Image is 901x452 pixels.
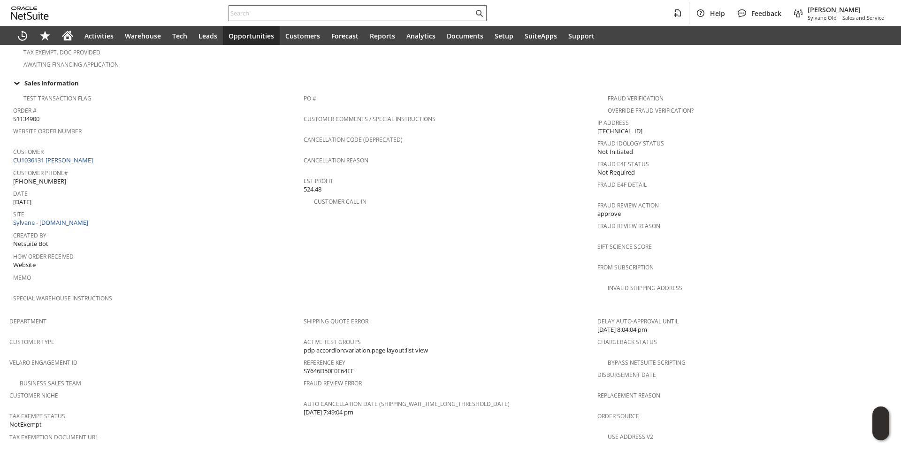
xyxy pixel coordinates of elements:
[597,371,656,379] a: Disbursement Date
[495,31,513,40] span: Setup
[608,107,694,115] a: Override Fraud Verification?
[280,26,326,45] a: Customers
[9,359,77,367] a: Velaro Engagement ID
[304,346,428,355] span: pdp accordion:variation,page layout:list view
[9,77,892,89] td: Sales Information
[597,243,652,251] a: Sift Science Score
[9,433,98,441] a: Tax Exemption Document URL
[13,127,82,135] a: Website Order Number
[519,26,563,45] a: SuiteApps
[304,136,403,144] a: Cancellation Code (deprecated)
[326,26,364,45] a: Forecast
[285,31,320,40] span: Customers
[9,338,54,346] a: Customer Type
[597,168,635,177] span: Not Required
[13,239,48,248] span: Netsuite Bot
[872,424,889,441] span: Oracle Guided Learning Widget. To move around, please hold and drag
[23,61,119,69] a: Awaiting Financing Application
[20,379,81,387] a: Business Sales Team
[193,26,223,45] a: Leads
[608,94,664,102] a: Fraud Verification
[13,260,36,269] span: Website
[13,156,95,164] a: CU1036131 [PERSON_NAME]
[9,412,65,420] a: Tax Exempt Status
[125,31,161,40] span: Warehouse
[304,177,333,185] a: Est Profit
[172,31,187,40] span: Tech
[447,31,483,40] span: Documents
[597,201,659,209] a: Fraud Review Action
[473,8,485,19] svg: Search
[9,420,42,429] span: NotExempt
[597,338,657,346] a: Chargeback Status
[34,26,56,45] div: Shortcuts
[441,26,489,45] a: Documents
[56,26,79,45] a: Home
[370,31,395,40] span: Reports
[62,30,73,41] svg: Home
[608,433,653,441] a: Use Address V2
[331,31,359,40] span: Forecast
[597,222,660,230] a: Fraud Review Reason
[304,367,354,375] span: SY646D50F0E64EF
[304,94,316,102] a: PO #
[608,359,686,367] a: Bypass NetSuite Scripting
[563,26,600,45] a: Support
[13,231,46,239] a: Created By
[79,26,119,45] a: Activities
[406,31,435,40] span: Analytics
[9,391,58,399] a: Customer Niche
[872,406,889,440] iframe: Click here to launch Oracle Guided Learning Help Panel
[13,218,91,227] a: Sylvane - [DOMAIN_NAME]
[597,209,621,218] span: approve
[401,26,441,45] a: Analytics
[13,177,66,186] span: [PHONE_NUMBER]
[304,317,368,325] a: Shipping Quote Error
[608,284,682,292] a: Invalid Shipping Address
[13,115,39,123] span: S1134900
[597,181,647,189] a: Fraud E4F Detail
[13,274,31,282] a: Memo
[597,391,660,399] a: Replacement reason
[13,210,24,218] a: Site
[229,31,274,40] span: Opportunities
[489,26,519,45] a: Setup
[304,115,435,123] a: Customer Comments / Special Instructions
[13,148,44,156] a: Customer
[597,160,649,168] a: Fraud E4F Status
[304,156,368,164] a: Cancellation Reason
[11,26,34,45] a: Recent Records
[525,31,557,40] span: SuiteApps
[597,127,642,136] span: [TECHNICAL_ID]
[597,139,664,147] a: Fraud Idology Status
[304,400,510,408] a: Auto Cancellation Date (shipping_wait_time_long_threshold_date)
[223,26,280,45] a: Opportunities
[9,77,888,89] div: Sales Information
[199,31,217,40] span: Leads
[84,31,114,40] span: Activities
[808,14,837,21] span: Sylvane Old
[13,190,28,198] a: Date
[13,294,112,302] a: Special Warehouse Instructions
[597,119,629,127] a: IP Address
[364,26,401,45] a: Reports
[597,317,679,325] a: Delay Auto-Approval Until
[808,5,884,14] span: [PERSON_NAME]
[304,359,345,367] a: Reference Key
[839,14,840,21] span: -
[13,253,74,260] a: How Order Received
[304,338,361,346] a: Active Test Groups
[9,317,46,325] a: Department
[23,94,92,102] a: Test Transaction Flag
[597,412,639,420] a: Order Source
[597,147,633,156] span: Not Initiated
[597,325,647,334] span: [DATE] 8:04:04 pm
[304,408,353,417] span: [DATE] 7:49:04 pm
[39,30,51,41] svg: Shortcuts
[597,263,654,271] a: From Subscription
[751,9,781,18] span: Feedback
[568,31,595,40] span: Support
[167,26,193,45] a: Tech
[13,169,68,177] a: Customer Phone#
[314,198,367,206] a: Customer Call-in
